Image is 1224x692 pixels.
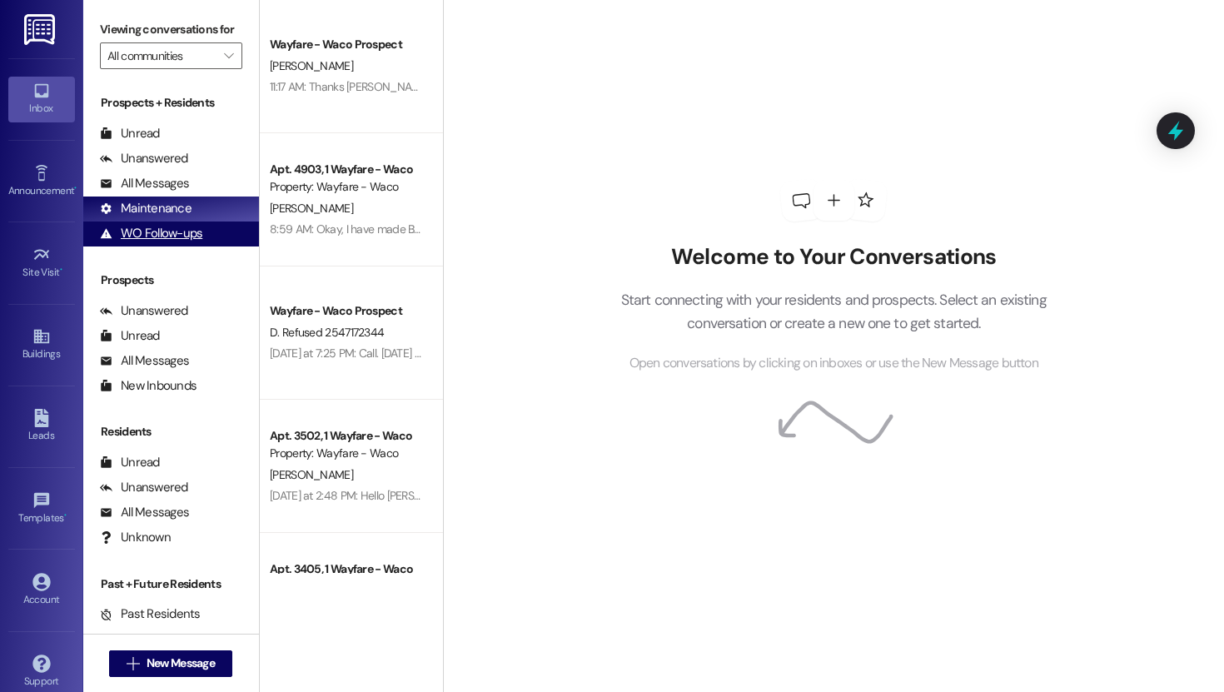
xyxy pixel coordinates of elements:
[100,17,242,42] label: Viewing conversations for
[74,182,77,194] span: •
[147,655,215,672] span: New Message
[100,327,160,345] div: Unread
[224,49,233,62] i: 
[8,568,75,613] a: Account
[100,529,171,546] div: Unknown
[100,352,189,370] div: All Messages
[270,467,353,482] span: [PERSON_NAME]
[270,161,424,178] div: Apt. 4903, 1 Wayfare - Waco
[83,94,259,112] div: Prospects + Residents
[60,264,62,276] span: •
[100,454,160,471] div: Unread
[8,404,75,449] a: Leads
[270,79,564,94] div: 11:17 AM: Thanks [PERSON_NAME], I'll take a look at everything!
[270,222,676,236] div: 8:59 AM: Okay, I have made Brivo accounts, and sent the link over to all three emails!
[270,427,424,445] div: Apt. 3502, 1 Wayfare - Waco
[270,178,424,196] div: Property: Wayfare - Waco
[100,605,201,623] div: Past Residents
[100,302,188,320] div: Unanswered
[270,445,424,462] div: Property: Wayfare - Waco
[100,175,189,192] div: All Messages
[83,575,259,593] div: Past + Future Residents
[270,302,424,320] div: Wayfare - Waco Prospect
[100,125,160,142] div: Unread
[595,288,1072,336] p: Start connecting with your residents and prospects. Select an existing conversation or create a n...
[270,560,424,578] div: Apt. 3405, 1 Wayfare - Waco
[595,244,1072,271] h2: Welcome to Your Conversations
[270,346,490,361] div: [DATE] at 7:25 PM: Call. [DATE] ? Bus. Take ok. ?
[107,42,216,69] input: All communities
[100,200,192,217] div: Maintenance
[270,201,353,216] span: [PERSON_NAME]
[100,630,212,648] div: Future Residents
[100,504,189,521] div: All Messages
[270,36,424,53] div: Wayfare - Waco Prospect
[100,479,188,496] div: Unanswered
[8,486,75,531] a: Templates •
[629,353,1038,374] span: Open conversations by clicking on inboxes or use the New Message button
[100,225,202,242] div: WO Follow-ups
[24,14,58,45] img: ResiDesk Logo
[8,77,75,122] a: Inbox
[100,150,188,167] div: Unanswered
[8,241,75,286] a: Site Visit •
[109,650,232,677] button: New Message
[83,271,259,289] div: Prospects
[83,423,259,441] div: Residents
[127,657,139,670] i: 
[270,325,384,340] span: D. Refused 2547172344
[100,377,197,395] div: New Inbounds
[8,322,75,367] a: Buildings
[64,510,67,521] span: •
[270,58,353,73] span: [PERSON_NAME]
